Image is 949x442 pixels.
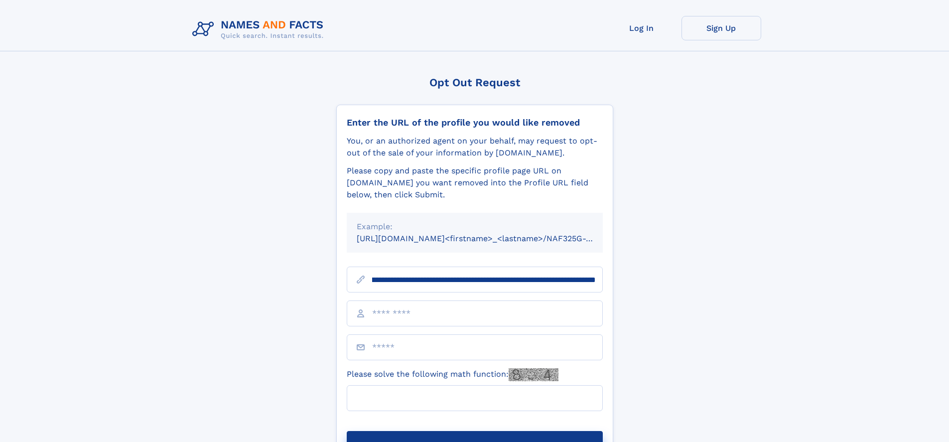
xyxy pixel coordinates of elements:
[681,16,761,40] a: Sign Up
[357,221,593,233] div: Example:
[347,117,603,128] div: Enter the URL of the profile you would like removed
[188,16,332,43] img: Logo Names and Facts
[336,76,613,89] div: Opt Out Request
[347,135,603,159] div: You, or an authorized agent on your behalf, may request to opt-out of the sale of your informatio...
[602,16,681,40] a: Log In
[347,368,558,381] label: Please solve the following math function:
[357,234,622,243] small: [URL][DOMAIN_NAME]<firstname>_<lastname>/NAF325G-xxxxxxxx
[347,165,603,201] div: Please copy and paste the specific profile page URL on [DOMAIN_NAME] you want removed into the Pr...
